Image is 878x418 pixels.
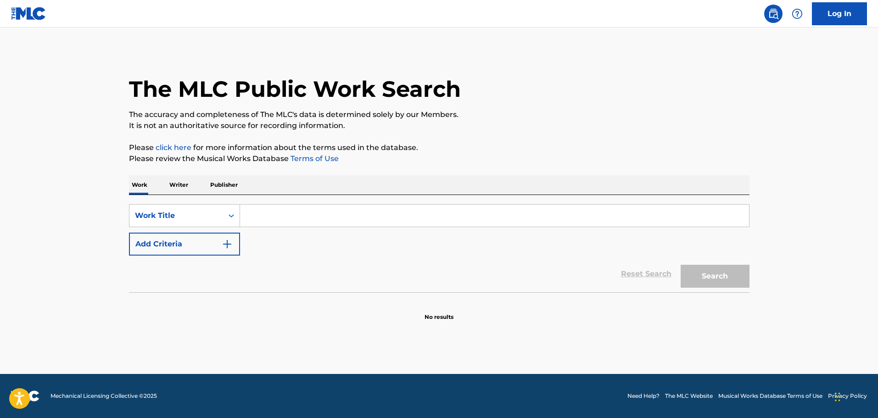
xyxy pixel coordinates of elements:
[835,383,840,411] div: Drag
[135,210,218,221] div: Work Title
[129,204,749,292] form: Search Form
[768,8,779,19] img: search
[425,302,453,321] p: No results
[167,175,191,195] p: Writer
[764,5,783,23] a: Public Search
[129,175,150,195] p: Work
[289,154,339,163] a: Terms of Use
[832,374,878,418] iframe: Chat Widget
[129,142,749,153] p: Please for more information about the terms used in the database.
[50,392,157,400] span: Mechanical Licensing Collective © 2025
[788,5,806,23] div: Help
[665,392,713,400] a: The MLC Website
[792,8,803,19] img: help
[627,392,660,400] a: Need Help?
[222,239,233,250] img: 9d2ae6d4665cec9f34b9.svg
[718,392,822,400] a: Musical Works Database Terms of Use
[11,390,39,401] img: logo
[156,143,191,152] a: click here
[812,2,867,25] a: Log In
[129,75,461,103] h1: The MLC Public Work Search
[207,175,240,195] p: Publisher
[129,109,749,120] p: The accuracy and completeness of The MLC's data is determined solely by our Members.
[828,392,867,400] a: Privacy Policy
[11,7,46,20] img: MLC Logo
[129,233,240,256] button: Add Criteria
[129,120,749,131] p: It is not an authoritative source for recording information.
[129,153,749,164] p: Please review the Musical Works Database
